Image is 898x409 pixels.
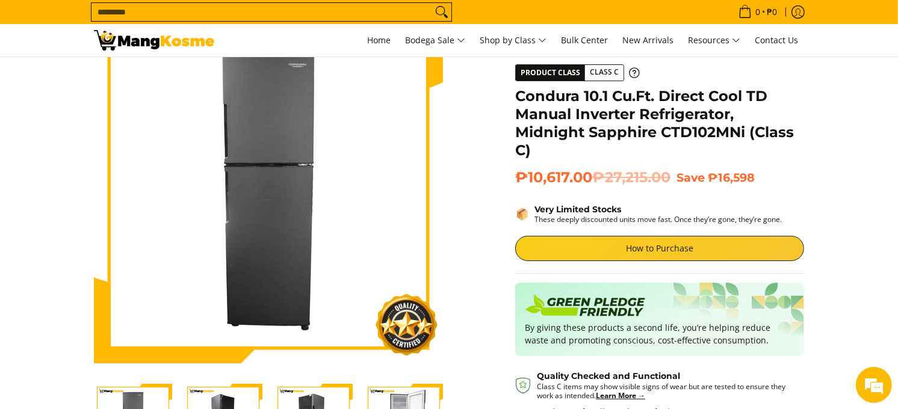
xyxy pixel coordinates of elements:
span: Home [367,34,391,46]
a: Learn More → [596,390,645,401]
span: 0 [754,8,762,16]
a: Shop by Class [474,24,553,57]
span: ₱16,598 [708,170,755,185]
p: These deeply discounted units move fast. Once they’re gone, they’re gone. [534,215,782,224]
a: Bodega Sale [399,24,471,57]
span: We're online! [70,126,166,247]
span: Class C [585,65,624,80]
div: Chat with us now [63,67,202,83]
a: Resources [682,24,746,57]
p: By giving these products a second life, you’re helping reduce waste and promoting conscious, cost... [525,321,794,346]
p: Class C items may show visible signs of wear but are tested to ensure they work as intended. [537,382,792,400]
span: Bodega Sale [405,33,465,48]
a: Product Class Class C [515,64,640,81]
img: Badge sustainability green pledge friendly [525,292,645,321]
a: Contact Us [749,24,804,57]
a: Home [361,24,397,57]
img: Condura 10.1 Cu.Ft. Direct Cool TD Manual Inverter Refrigerator, Midnight Sapphire CTD102MNi (Cla... [94,14,443,363]
span: New Arrivals [622,34,673,46]
h1: Condura 10.1 Cu.Ft. Direct Cool TD Manual Inverter Refrigerator, Midnight Sapphire CTD102MNi (Cla... [515,87,804,159]
del: ₱27,215.00 [592,168,670,186]
span: Save [677,170,705,185]
span: Bulk Center [561,34,608,46]
span: • [735,5,781,19]
span: Shop by Class [480,33,547,48]
nav: Main Menu [226,24,804,57]
textarea: Type your message and hit 'Enter' [6,277,229,319]
span: Resources [688,33,740,48]
a: How to Purchase [515,236,804,261]
img: Condura 10.1 Cu. Ft. 2-Door Inverter Ref (Class C) l Mang Kosme [94,30,214,51]
strong: Quality Checked and Functional [537,371,680,381]
a: Bulk Center [555,24,614,57]
button: Search [432,3,451,21]
a: New Arrivals [616,24,680,57]
span: ₱0 [765,8,779,16]
span: ₱10,617.00 [515,168,670,186]
span: Contact Us [755,34,798,46]
strong: Very Limited Stocks [534,204,621,215]
span: Product Class [516,65,585,81]
div: Minimize live chat window [197,6,226,35]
